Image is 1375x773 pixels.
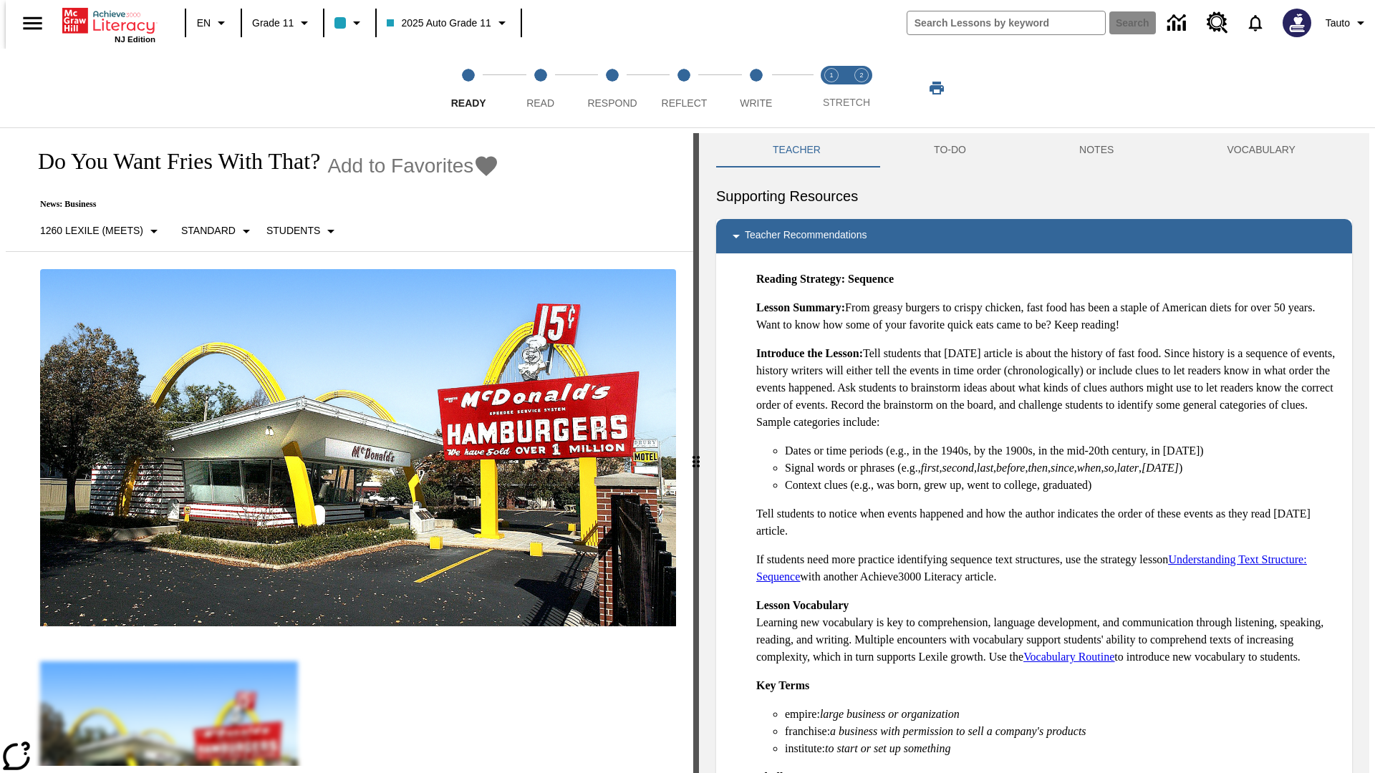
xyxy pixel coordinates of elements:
div: Home [62,5,155,44]
button: Class: 2025 Auto Grade 11, Select your class [381,10,516,36]
div: Press Enter or Spacebar and then press right and left arrow keys to move the slider [693,133,699,773]
button: Print [914,75,960,101]
a: Notifications [1237,4,1274,42]
a: Understanding Text Structure: Sequence [756,553,1307,583]
em: second [942,462,974,474]
button: TO-DO [877,133,1023,167]
p: Tell students to notice when events happened and how the author indicates the order of these even... [756,505,1341,540]
a: Resource Center, Will open in new tab [1198,4,1237,42]
span: Respond [587,97,637,109]
span: NJ Edition [115,35,155,44]
button: Profile/Settings [1320,10,1375,36]
strong: Lesson Summary: [756,301,845,313]
em: since [1051,462,1074,474]
li: institute: [785,740,1341,757]
button: Select Student [261,218,345,244]
button: Stretch Respond step 2 of 2 [841,49,882,127]
h1: Do You Want Fries With That? [23,148,320,175]
div: activity [699,133,1369,773]
li: Signal words or phrases (e.g., , , , , , , , , , ) [785,460,1341,477]
em: a business with permission to sell a company's products [830,725,1086,737]
button: NOTES [1023,133,1170,167]
span: Write [740,97,772,109]
button: Read step 2 of 5 [498,49,582,127]
em: last [977,462,993,474]
em: to start or set up something [825,742,951,754]
button: Add to Favorites - Do You Want Fries With That? [327,153,499,178]
button: Teacher [716,133,877,167]
li: Context clues (e.g., was born, grew up, went to college, graduated) [785,477,1341,494]
strong: Lesson Vocabulary [756,599,849,611]
strong: Introduce the Lesson: [756,347,863,359]
input: search field [907,11,1105,34]
strong: Reading Strategy: [756,273,845,285]
div: Teacher Recommendations [716,219,1352,253]
a: Data Center [1159,4,1198,43]
button: Ready step 1 of 5 [427,49,510,127]
em: then [1028,462,1048,474]
text: 1 [829,72,833,79]
p: From greasy burgers to crispy chicken, fast food has been a staple of American diets for over 50 ... [756,299,1341,334]
p: News: Business [23,199,499,210]
em: before [996,462,1025,474]
button: Respond step 3 of 5 [571,49,654,127]
em: first [921,462,940,474]
button: Write step 5 of 5 [715,49,798,127]
span: Add to Favorites [327,155,473,178]
strong: Key Terms [756,679,809,691]
button: Class color is light blue. Change class color [329,10,371,36]
button: VOCABULARY [1170,133,1352,167]
span: 2025 Auto Grade 11 [387,16,491,31]
div: reading [6,133,693,766]
em: [DATE] [1142,462,1179,474]
button: Stretch Read step 1 of 2 [811,49,852,127]
button: Select Lexile, 1260 Lexile (Meets) [34,218,168,244]
span: EN [197,16,211,31]
em: large business or organization [820,708,960,720]
span: Grade 11 [252,16,294,31]
p: Standard [181,223,236,238]
p: If students need more practice identifying sequence text structures, use the strategy lesson with... [756,551,1341,585]
p: Teacher Recommendations [745,228,867,245]
p: 1260 Lexile (Meets) [40,223,143,238]
button: Reflect step 4 of 5 [642,49,725,127]
span: Reflect [662,97,708,109]
span: Read [526,97,554,109]
li: empire: [785,706,1341,723]
span: Ready [451,97,486,109]
strong: Sequence [848,273,894,285]
button: Scaffolds, Standard [175,218,261,244]
p: Tell students that [DATE] article is about the history of fast food. Since history is a sequence ... [756,345,1341,431]
a: Vocabulary Routine [1023,651,1114,663]
em: so [1104,462,1114,474]
button: Select a new avatar [1274,4,1320,42]
button: Open side menu [11,2,54,44]
button: Language: EN, Select a language [190,10,236,36]
text: 2 [859,72,863,79]
h6: Supporting Resources [716,185,1352,208]
button: Grade: Grade 11, Select a grade [246,10,319,36]
img: Avatar [1283,9,1311,37]
em: later [1117,462,1139,474]
p: Students [266,223,320,238]
li: franchise: [785,723,1341,740]
img: One of the first McDonald's stores, with the iconic red sign and golden arches. [40,269,676,627]
li: Dates or time periods (e.g., in the 1940s, by the 1900s, in the mid-20th century, in [DATE]) [785,442,1341,460]
em: when [1077,462,1101,474]
div: Instructional Panel Tabs [716,133,1352,167]
p: Learning new vocabulary is key to comprehension, language development, and communication through ... [756,597,1341,666]
span: STRETCH [823,97,870,108]
span: Tauto [1326,16,1350,31]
